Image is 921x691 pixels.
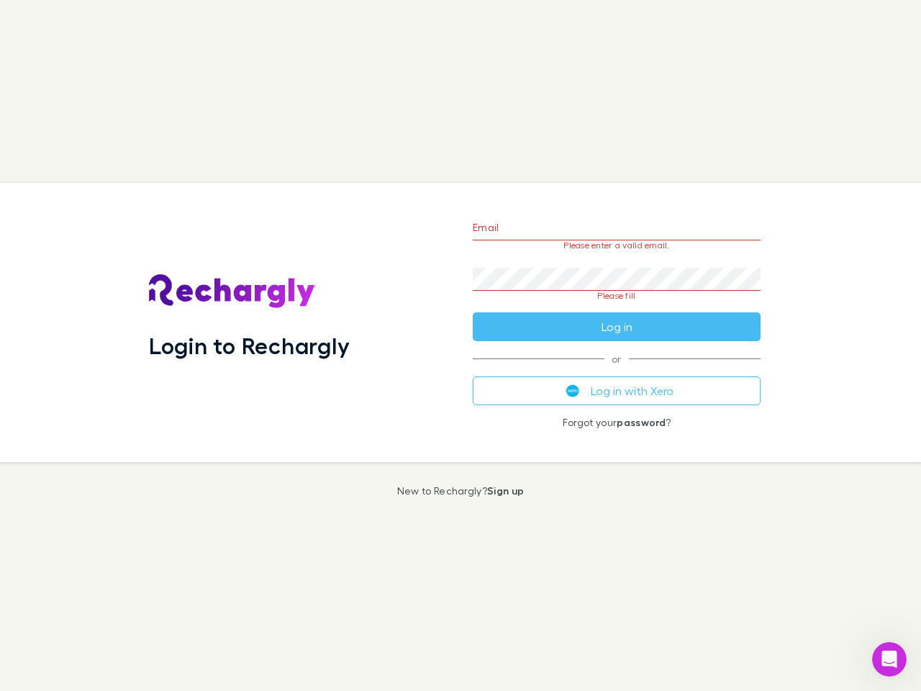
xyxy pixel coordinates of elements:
[473,417,761,428] p: Forgot your ?
[473,376,761,405] button: Log in with Xero
[487,484,524,497] a: Sign up
[872,642,907,677] iframe: Intercom live chat
[473,312,761,341] button: Log in
[149,274,316,309] img: Rechargly's Logo
[397,485,525,497] p: New to Rechargly?
[473,358,761,359] span: or
[473,291,761,301] p: Please fill
[617,416,666,428] a: password
[473,240,761,250] p: Please enter a valid email.
[149,332,350,359] h1: Login to Rechargly
[566,384,579,397] img: Xero's logo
